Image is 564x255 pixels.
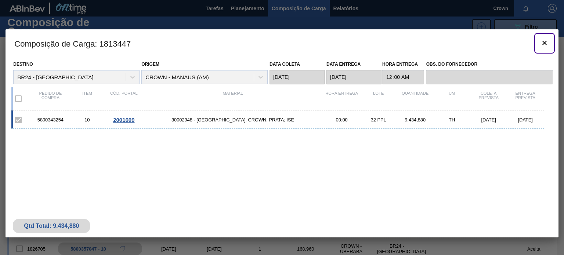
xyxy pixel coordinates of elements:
[69,117,105,123] div: 10
[141,62,159,67] label: Origem
[326,70,382,84] input: dd/mm/yyyy
[270,62,300,67] label: Data coleta
[434,117,470,123] div: TH
[470,117,507,123] div: [DATE]
[426,59,553,70] label: Obs. do Fornecedor
[323,117,360,123] div: 00:00
[360,91,397,106] div: Lote
[270,70,325,84] input: dd/mm/yyyy
[434,91,470,106] div: UM
[397,117,434,123] div: 9.434,880
[382,59,424,70] label: Hora Entrega
[142,117,323,123] span: 30002948 - TAMPA AL. CROWN; PRATA; ISE
[323,91,360,106] div: Hora Entrega
[32,117,69,123] div: 5800343254
[6,29,558,57] h3: Composição de Carga : 1813447
[470,91,507,106] div: Coleta Prevista
[507,91,544,106] div: Entrega Prevista
[397,91,434,106] div: Quantidade
[360,117,397,123] div: 32 PPL
[507,117,544,123] div: [DATE]
[13,62,33,67] label: Destino
[113,117,134,123] span: 2001609
[105,91,142,106] div: Cód. Portal
[69,91,105,106] div: Item
[18,223,84,229] div: Qtd Total: 9.434,880
[105,117,142,123] div: Ir para o Pedido
[326,62,361,67] label: Data entrega
[142,91,323,106] div: Material
[32,91,69,106] div: Pedido de compra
